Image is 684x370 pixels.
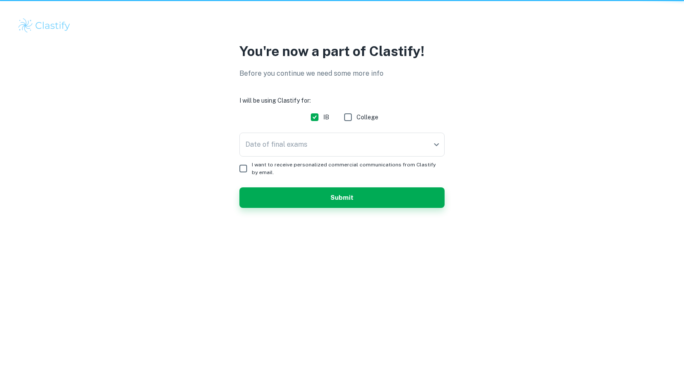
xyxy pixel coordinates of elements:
[239,41,445,62] p: You're now a part of Clastify!
[357,112,378,122] span: College
[17,17,667,34] a: Clastify logo
[17,17,71,34] img: Clastify logo
[239,96,445,105] h6: I will be using Clastify for:
[323,112,329,122] span: IB
[239,187,445,208] button: Submit
[239,68,445,79] p: Before you continue we need some more info
[252,161,438,176] span: I want to receive personalized commercial communications from Clastify by email.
